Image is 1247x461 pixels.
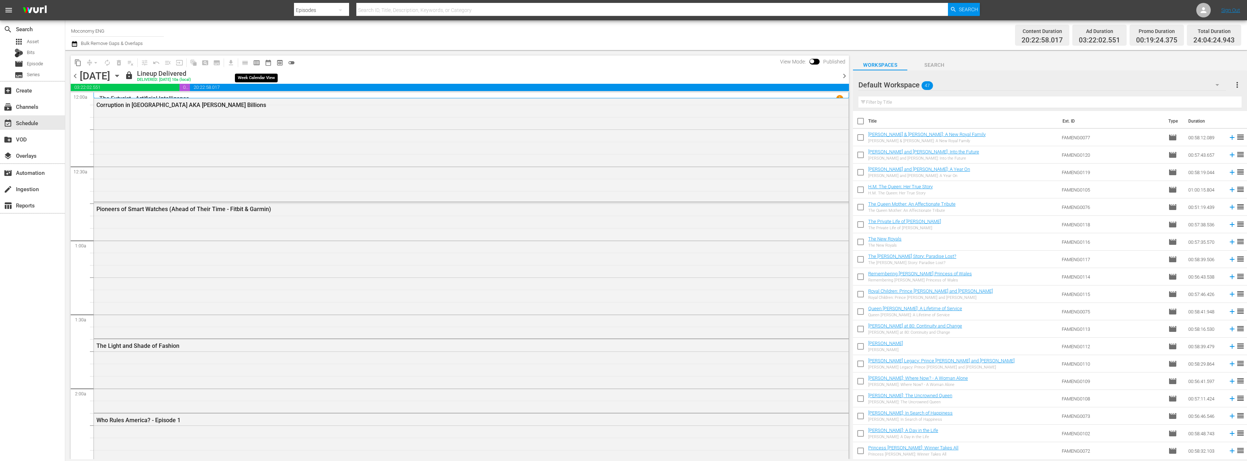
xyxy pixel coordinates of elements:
[868,323,962,329] a: [PERSON_NAME] at 80: Continuity and Change
[959,3,978,16] span: Search
[150,57,162,69] span: Revert to Primary Episode
[1233,76,1242,94] button: more_vert
[1185,407,1225,425] td: 00:56:46.546
[211,57,223,69] span: Create Series Block
[1168,203,1177,211] span: Episode
[868,341,903,346] a: [PERSON_NAME]
[776,59,809,65] span: View Mode:
[1168,412,1177,420] span: Episode
[1168,133,1177,142] span: Episode
[858,75,1226,95] div: Default Workspace
[1228,255,1236,263] svg: Add to Schedule
[868,347,903,352] div: [PERSON_NAME]
[1236,255,1245,263] span: reorder
[868,295,993,300] div: Royal Children: Prince [PERSON_NAME] and [PERSON_NAME]
[868,166,970,172] a: [PERSON_NAME] and [PERSON_NAME]: A Year On
[1164,111,1184,131] th: Type
[1185,198,1225,216] td: 00:51:19.439
[1185,355,1225,372] td: 00:58:29.864
[4,103,12,111] span: Channels
[1059,198,1165,216] td: FAMENG0076
[820,59,849,65] span: Published
[4,152,12,160] span: Overlays
[868,254,956,259] a: The [PERSON_NAME] Story: Paradise Lost?
[137,78,191,82] div: DELIVERED: [DATE] 10a (local)
[868,400,952,404] div: [PERSON_NAME]: The Uncrowned Queen
[868,306,962,311] a: Queen [PERSON_NAME]: A Lifetime of Service
[4,201,12,210] span: Reports
[1168,238,1177,246] span: Episode
[80,41,143,46] span: Bulk Remove Gaps & Overlaps
[199,57,211,69] span: Create Search Block
[1228,238,1236,246] svg: Add to Schedule
[1059,129,1165,146] td: FAMENG0077
[113,57,125,69] span: Select an event to delete
[4,185,12,194] span: Ingestion
[4,6,13,15] span: menu
[868,208,956,213] div: The Queen Mother: An Affectionate Tribute
[4,135,12,144] span: VOD
[1168,290,1177,299] span: Episode
[274,57,286,69] span: View Backup
[1168,429,1177,438] span: Episode
[4,25,12,34] span: Search
[253,59,260,66] span: calendar_view_week_outlined
[868,243,902,248] div: The New Royals
[1185,233,1225,251] td: 00:57:35.570
[1228,290,1236,298] svg: Add to Schedule
[1059,407,1165,425] td: FAMENG0073
[1236,220,1245,229] span: reorder
[1228,186,1236,194] svg: Add to Schedule
[868,417,953,422] div: [PERSON_NAME]: In Search of Happiness
[921,78,933,93] span: 47
[162,57,174,69] span: Fill episodes with ad slates
[71,71,80,81] span: chevron_left
[1236,289,1245,298] span: reorder
[286,57,297,69] span: 24 hours Lineup View is OFF
[1193,36,1235,45] span: 24:04:24.943
[14,49,23,57] div: Bits
[868,330,962,335] div: [PERSON_NAME] at 80: Continuity and Change
[1236,307,1245,316] span: reorder
[1228,342,1236,350] svg: Add to Schedule
[907,61,962,70] span: Search
[1168,185,1177,194] span: Episode
[1228,325,1236,333] svg: Add to Schedule
[276,59,283,66] span: preview_outlined
[868,226,941,230] div: The Private Life of [PERSON_NAME]
[1236,202,1245,211] span: reorder
[1168,394,1177,403] span: Episode
[27,60,43,67] span: Episode
[137,70,191,78] div: Lineup Delivered
[1185,425,1225,442] td: 00:58:48.743
[868,313,962,317] div: Queen [PERSON_NAME]: A Lifetime of Service
[868,445,958,450] a: Princess [PERSON_NAME]: Winner Takes All
[1185,372,1225,390] td: 00:56:41.597
[1236,411,1245,420] span: reorder
[1168,272,1177,281] span: Episode
[1059,320,1165,338] td: FAMENG0113
[1059,390,1165,407] td: FAMENG0108
[1236,150,1245,159] span: reorder
[868,236,902,242] a: The New Royals
[1228,151,1236,159] svg: Add to Schedule
[1168,307,1177,316] span: Episode
[1185,338,1225,355] td: 00:58:39.479
[1059,216,1165,233] td: FAMENG0118
[96,206,805,213] div: Pioneers of Smart Watches (Ahead of Their Time - Fitbit & Garmin)
[1228,308,1236,316] svg: Add to Schedule
[1185,146,1225,164] td: 00:57:43.657
[840,71,849,81] span: chevron_right
[1059,251,1165,268] td: FAMENG0117
[96,342,805,349] div: The Light and Shade of Fashion
[1236,185,1245,194] span: reorder
[71,84,179,91] span: 03:22:02.551
[1221,7,1240,13] a: Sign Out
[868,139,986,143] div: [PERSON_NAME] & [PERSON_NAME]: A New Royal Family
[868,393,952,398] a: [PERSON_NAME]: The Uncrowned Queen
[1185,268,1225,285] td: 00:56:43.538
[868,435,938,439] div: [PERSON_NAME]: A Day in the Life
[1168,446,1177,455] span: Episode
[1228,273,1236,281] svg: Add to Schedule
[1228,221,1236,229] svg: Add to Schedule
